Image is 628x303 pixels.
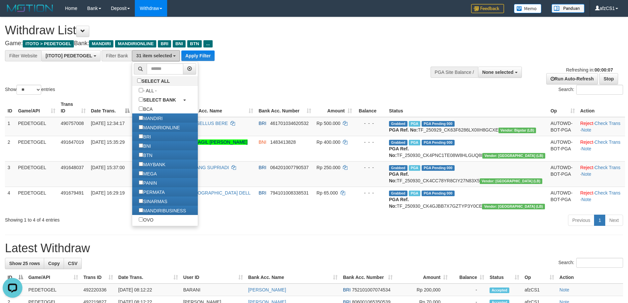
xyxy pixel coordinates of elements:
span: Vendor URL: https://dashboard.q2checkout.com/secure [498,128,536,133]
h4: Game: Bank: [5,40,412,47]
td: Rp 200,000 [395,284,450,296]
span: 491648037 [61,165,84,170]
label: - ALL - [132,86,163,95]
td: - [450,284,487,296]
label: Show entries [5,85,55,95]
img: MOTION_logo.png [5,3,55,13]
a: Note [582,171,591,177]
span: BRI [258,165,266,170]
th: Action [557,271,623,284]
img: Button%20Memo.svg [514,4,542,13]
th: Status [386,98,548,117]
span: PGA Pending [422,121,455,127]
label: MANDIRI [132,113,169,123]
th: Bank Acc. Number: activate to sort column ascending [256,98,314,117]
th: ID [5,98,15,117]
th: Date Trans.: activate to sort column ascending [116,271,181,284]
td: AUTOWD-BOT-PGA [548,161,578,187]
span: Rp 250.000 [316,165,340,170]
th: Game/API: activate to sort column ascending [15,98,58,117]
th: Bank Acc. Name: activate to sort column ascending [246,271,341,284]
input: MANDIRIONLINE [139,125,143,129]
label: MAYBANK [132,160,172,169]
label: SINARMAS [132,197,174,206]
td: 1 [5,117,15,136]
input: Search: [576,85,623,95]
label: MANDIRIBUSINESS [132,206,193,215]
b: PGA Ref. No: [389,146,409,158]
td: 4 [5,187,15,212]
span: PGA Pending [422,140,455,145]
a: [DEMOGRAPHIC_DATA] DELL [186,190,251,196]
label: Search: [558,258,623,268]
td: AUTOWD-BOT-PGA [548,117,578,136]
td: AUTOWD-BOT-PGA [548,187,578,212]
span: Refreshing in: [566,67,613,73]
label: BRI [132,132,157,141]
span: [ITOTO] PEDETOGEL [45,53,92,58]
label: OVO [132,215,160,224]
td: · · [578,187,625,212]
select: Showentries [16,85,41,95]
th: Trans ID: activate to sort column ascending [58,98,88,117]
th: Bank Acc. Number: activate to sort column ascending [340,271,395,284]
span: MANDIRIONLINE [115,40,156,47]
span: 31 item selected [136,53,172,58]
input: MEGA [139,171,143,175]
span: Marked by afzCS1 [409,165,420,171]
td: · · [578,161,625,187]
span: BTN [187,40,202,47]
input: SELECT ALL [137,78,141,83]
div: PGA Site Balance / [431,67,478,78]
td: TF_250930_CK4CC78YR8CIY27N83X5 [386,161,548,187]
label: BCA [132,104,159,113]
th: Balance: activate to sort column ascending [450,271,487,284]
span: Vendor URL: https://dashboard.q2checkout.com/secure [482,204,545,209]
button: Open LiveChat chat widget [3,3,22,22]
td: TF_250929_CK63F6286LX0IIH8GCXE [386,117,548,136]
input: OVO [139,217,143,222]
a: Note [582,197,591,202]
span: Rp 65.000 [316,190,338,196]
td: 2 [5,136,15,161]
label: GOPAY [132,224,165,233]
a: Run Auto-Refresh [546,73,598,84]
span: [DATE] 15:35:29 [91,139,125,145]
a: Show 25 rows [5,258,44,269]
a: 1 [594,215,605,226]
a: MARSELLUS BERE [186,121,228,126]
span: ... [203,40,212,47]
span: Copy [48,261,60,266]
label: BTN [132,150,159,160]
th: Op: activate to sort column ascending [522,271,557,284]
a: Reject [580,165,593,170]
label: Search: [558,85,623,95]
span: ITOTO > PEDETOGEL [23,40,74,47]
a: DANANG SUPRIADI [186,165,229,170]
img: panduan.png [552,4,584,13]
b: PGA Ref. No: [389,197,409,209]
a: Check Trans [595,190,621,196]
span: Vendor URL: https://dashboard.q2checkout.com/secure [482,153,545,159]
th: Status: activate to sort column ascending [487,271,522,284]
label: SELECT ALL [132,76,176,85]
td: · · [578,117,625,136]
span: Copy 064201007790537 to clipboard [270,165,309,170]
span: Marked by afzCS1 [409,121,420,127]
div: Showing 1 to 4 of 4 entries [5,214,257,223]
div: Filter Bank [102,50,132,61]
span: BNI [258,139,266,145]
td: PEDETOGEL [15,136,58,161]
a: Stop [599,73,618,84]
h1: Latest Withdraw [5,242,623,255]
span: Marked by afzCS1 [409,140,420,145]
th: Amount: activate to sort column ascending [314,98,355,117]
th: Action [578,98,625,117]
a: Check Trans [595,121,621,126]
th: Balance [355,98,386,117]
span: BNI [173,40,186,47]
a: Check Trans [595,139,621,145]
td: BARANI [181,284,246,296]
span: Accepted [490,288,509,293]
span: [DATE] 16:29:19 [91,190,125,196]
